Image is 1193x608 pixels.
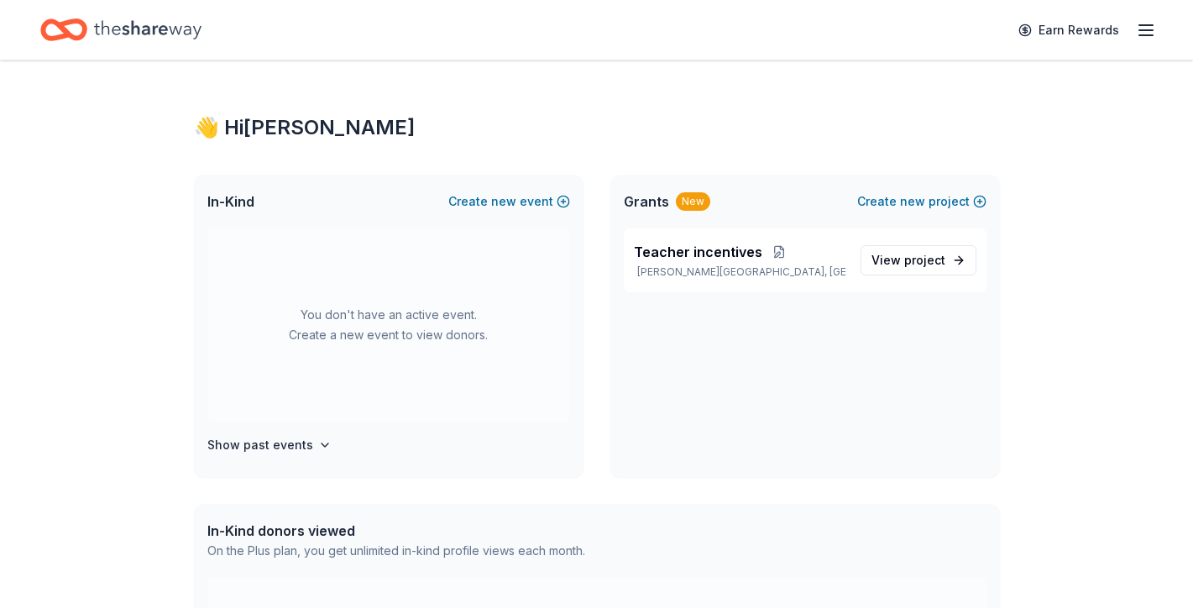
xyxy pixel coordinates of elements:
[448,191,570,212] button: Createnewevent
[207,435,332,455] button: Show past events
[634,242,762,262] span: Teacher incentives
[491,191,516,212] span: new
[207,435,313,455] h4: Show past events
[194,114,1000,141] div: 👋 Hi [PERSON_NAME]
[900,191,925,212] span: new
[1008,15,1129,45] a: Earn Rewards
[207,541,585,561] div: On the Plus plan, you get unlimited in-kind profile views each month.
[676,192,710,211] div: New
[207,191,254,212] span: In-Kind
[634,265,847,279] p: [PERSON_NAME][GEOGRAPHIC_DATA], [GEOGRAPHIC_DATA]
[904,253,945,267] span: project
[40,10,201,50] a: Home
[207,228,570,422] div: You don't have an active event. Create a new event to view donors.
[207,521,585,541] div: In-Kind donors viewed
[871,250,945,270] span: View
[861,245,976,275] a: View project
[624,191,669,212] span: Grants
[857,191,986,212] button: Createnewproject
